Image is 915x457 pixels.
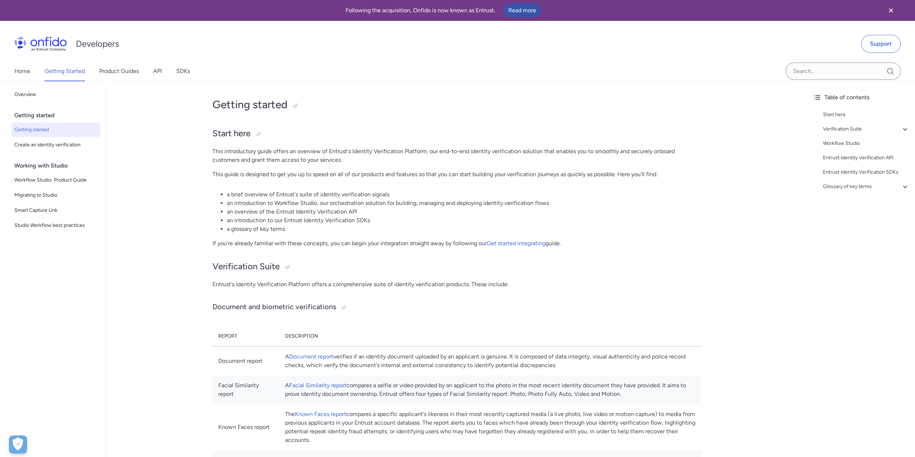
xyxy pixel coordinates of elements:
a: Known Faces report [295,411,346,417]
p: If you're already familiar with these concepts, you can begin your integration straight away by f... [212,239,701,248]
a: Entrust Identity Verification SDKs [823,168,909,177]
h1: Getting started [212,97,701,112]
td: Known Faces report [212,404,280,450]
p: This guide is designed to get you up to speed on all of our products and features so that you can... [212,170,701,179]
li: an overview of the Entrust Identity Verification API [227,207,701,216]
a: Migrating to Studio [12,188,100,202]
li: a glossary of key terms [227,225,701,233]
h2: Start here [212,128,701,140]
a: Studio Workflow best practices [12,218,100,233]
a: Start here [823,110,909,119]
td: Document report [212,346,280,375]
a: Overview [12,87,100,102]
a: Smart Capture Link [12,203,100,218]
a: API [153,61,162,81]
a: Workflow Studio: Product Guide [12,173,100,187]
div: Getting started [14,108,103,123]
div: Cookie Preferences [9,435,27,453]
h2: Verification Suite [212,261,701,273]
span: Getting started [14,125,97,134]
td: A verifies if an identity document uploaded by an applicant is genuine. It is composed of data in... [279,346,701,375]
td: A compares a selfie or video provided by an applicant to the photo in the most recent identity do... [279,375,701,404]
span: Overview [14,90,97,99]
h3: Document and biometric verifications [212,302,701,313]
svg: Close banner [887,6,895,15]
a: Glossary of key terms [823,182,909,191]
span: Workflow Studio: Product Guide [14,176,97,184]
a: Read more [504,4,541,17]
li: a brief overview of Entrust's suite of identity verification signals [227,190,701,199]
a: Entrust Identity Verification API [823,154,909,162]
p: Entrust's Identity Verification Platform offers a comprehensive suite of identity verification pr... [212,280,701,289]
div: Following the acquisition, Onfido is now known as Entrust. [9,4,878,17]
h1: Developers [76,38,119,50]
button: Close banner [878,1,904,19]
td: The compares a specific applicant's likeness in their most recently captured media (a live photo,... [279,404,701,450]
a: Get started integrating [487,240,545,247]
input: Onfido search input field [786,63,901,80]
p: This introductory guide offers an overview of Entrust's Identity Verification Platform, our end-t... [212,147,701,164]
span: Migrating to Studio [14,191,97,200]
span: Smart Capture Link [14,206,97,215]
a: Create an identity verification [12,138,100,152]
div: Table of contents [813,93,909,102]
span: Create an identity verification [14,141,97,149]
a: Workflow Studio [823,139,909,148]
a: Support [861,35,901,53]
div: Working with Studio [14,159,103,173]
li: an introduction to Workflow Studio, our orchestration solution for building, managing and deployi... [227,199,701,207]
a: Facial Similarity report [289,382,347,389]
button: Open Preferences [9,435,27,453]
a: Home [14,61,30,81]
span: Studio Workflow best practices [14,221,97,230]
a: Product Guides [99,61,139,81]
th: Description [279,326,701,347]
img: Onfido Logo [14,37,67,51]
a: Getting started [12,123,100,137]
td: Facial Similarity report [212,375,280,404]
th: Report [212,326,280,347]
li: an introduction to our Entrust Identity Verification SDKs [227,216,701,225]
a: Document report [289,353,333,360]
a: SDKs [176,61,190,81]
a: Getting Started [45,61,85,81]
a: Verification Suite [823,125,909,133]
